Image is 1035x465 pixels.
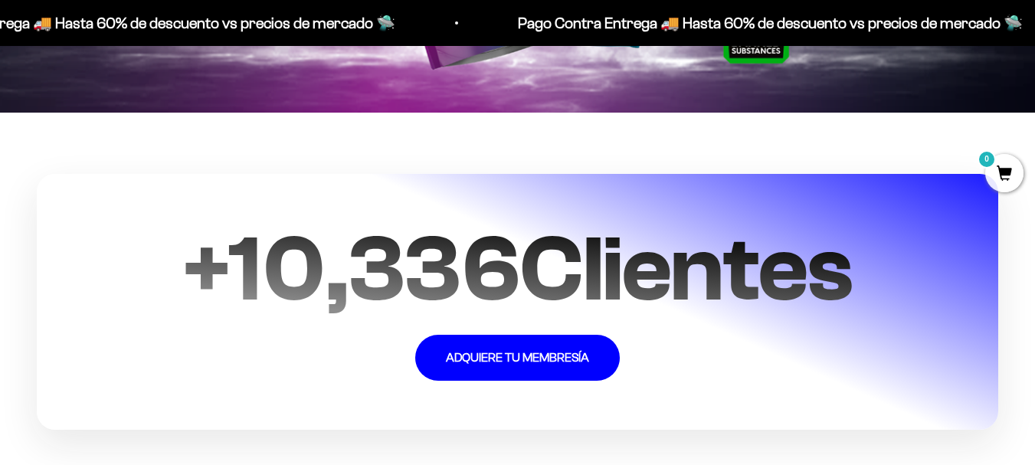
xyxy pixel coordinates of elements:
mark: 0 [978,150,996,169]
span: + Clientes [183,217,852,321]
a: 0 [985,166,1024,183]
p: Pago Contra Entrega 🚚 Hasta 60% de descuento vs precios de mercado 🛸 [445,11,950,35]
a: ADQUIERE TU MEMBRESÍA [415,335,620,381]
span: 10,336 [228,217,519,321]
